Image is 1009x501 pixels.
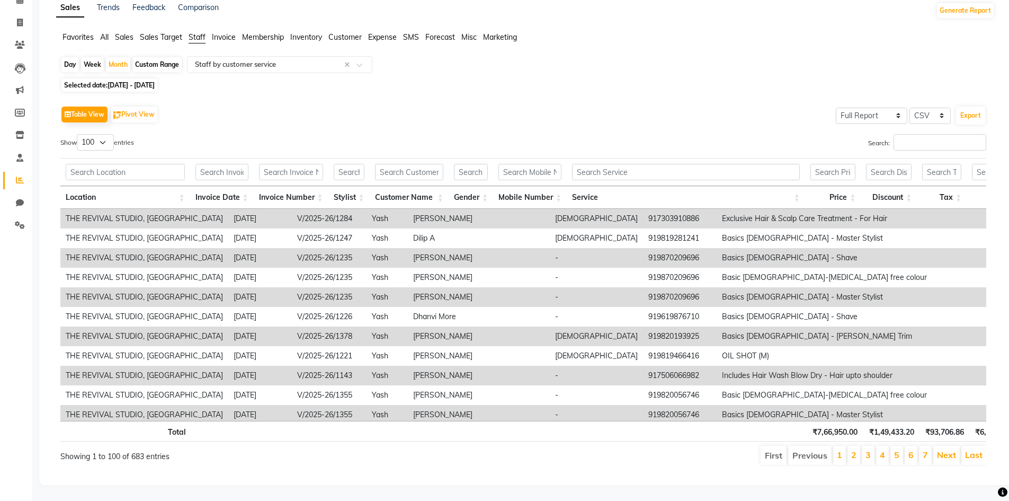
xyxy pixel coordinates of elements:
td: Dhanvi More [408,307,550,327]
a: 1 [837,450,842,460]
input: Search Service [572,164,800,180]
span: Customer [328,32,362,42]
td: 919820056746 [643,405,717,425]
input: Search Tax [922,164,961,180]
th: Invoice Date: activate to sort column ascending [190,186,254,209]
input: Search: [894,134,986,151]
td: [DEMOGRAPHIC_DATA] [550,209,643,228]
td: THE REVIVAL STUDIO, [GEOGRAPHIC_DATA] [60,327,228,346]
a: 6 [908,450,914,460]
td: Yash [367,209,408,228]
td: Basics [DEMOGRAPHIC_DATA] - Master Stylist [717,287,985,307]
td: - [550,268,643,287]
td: [PERSON_NAME] [408,248,550,268]
a: 3 [865,450,871,460]
button: Table View [61,107,108,122]
td: THE REVIVAL STUDIO, [GEOGRAPHIC_DATA] [60,346,228,366]
td: [PERSON_NAME] [408,287,550,307]
td: Yash [367,268,408,287]
td: [DATE] [228,366,292,385]
th: ₹93,706.86 [919,421,969,442]
th: Stylist: activate to sort column ascending [328,186,370,209]
td: V/2025-26/1355 [292,405,367,425]
input: Search Price [810,164,856,180]
td: - [550,287,643,307]
span: Staff [189,32,206,42]
td: 919820193925 [643,327,717,346]
td: 919819281241 [643,228,717,248]
span: Marketing [483,32,517,42]
th: ₹1,49,433.20 [863,421,919,442]
input: Search Gender [454,164,488,180]
td: Yash [367,228,408,248]
td: [PERSON_NAME] [408,327,550,346]
th: Gender: activate to sort column ascending [449,186,493,209]
a: 2 [851,450,856,460]
span: Membership [242,32,284,42]
td: THE REVIVAL STUDIO, [GEOGRAPHIC_DATA] [60,366,228,385]
td: 919819466416 [643,346,717,366]
a: Trends [97,3,120,12]
td: Basics [DEMOGRAPHIC_DATA] - [PERSON_NAME] Trim [717,327,985,346]
td: V/2025-26/1235 [292,268,367,287]
td: - [550,366,643,385]
th: Mobile Number: activate to sort column ascending [493,186,567,209]
td: [DEMOGRAPHIC_DATA] [550,327,643,346]
input: Search Location [66,164,185,180]
td: 919820056746 [643,385,717,405]
td: V/2025-26/1284 [292,209,367,228]
button: Pivot View [111,107,157,122]
span: Sales [115,32,133,42]
select: Showentries [77,134,114,151]
span: Expense [368,32,397,42]
td: [PERSON_NAME] [408,268,550,287]
td: [PERSON_NAME] [408,366,550,385]
td: Yash [367,287,408,307]
td: THE REVIVAL STUDIO, [GEOGRAPHIC_DATA] [60,268,228,287]
a: Last [965,450,983,460]
td: Yash [367,307,408,327]
td: [PERSON_NAME] [408,346,550,366]
th: ₹7,66,950.00 [807,421,863,442]
th: Discount: activate to sort column ascending [861,186,917,209]
td: [PERSON_NAME] [408,405,550,425]
div: Day [61,57,79,72]
td: [DATE] [228,287,292,307]
td: 919870209696 [643,248,717,268]
td: [DATE] [228,385,292,405]
td: [DATE] [228,228,292,248]
button: Generate Report [937,3,994,18]
th: Invoice Number: activate to sort column ascending [254,186,328,209]
td: THE REVIVAL STUDIO, [GEOGRAPHIC_DATA] [60,405,228,425]
div: Week [81,57,104,72]
span: Inventory [290,32,322,42]
td: - [550,385,643,405]
td: [DATE] [228,248,292,268]
span: Clear all [344,59,353,71]
th: Location: activate to sort column ascending [60,186,190,209]
td: 917303910886 [643,209,717,228]
td: [DATE] [228,209,292,228]
img: pivot.png [113,111,121,119]
input: Search Discount [866,164,912,180]
td: [DEMOGRAPHIC_DATA] [550,228,643,248]
td: - [550,405,643,425]
input: Search Invoice Date [195,164,248,180]
td: Yash [367,327,408,346]
a: 5 [894,450,899,460]
a: Feedback [132,3,165,12]
input: Search Stylist [334,164,364,180]
td: 919619876710 [643,307,717,327]
th: Tax: activate to sort column ascending [917,186,967,209]
label: Search: [868,134,986,151]
td: Basic [DEMOGRAPHIC_DATA]-[MEDICAL_DATA] free colour [717,268,985,287]
span: Invoice [212,32,236,42]
td: - [550,248,643,268]
td: THE REVIVAL STUDIO, [GEOGRAPHIC_DATA] [60,385,228,405]
td: Yash [367,405,408,425]
td: V/2025-26/1221 [292,346,367,366]
th: Customer Name: activate to sort column ascending [370,186,449,209]
td: [DATE] [228,346,292,366]
span: Forecast [425,32,455,42]
td: [DATE] [228,405,292,425]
